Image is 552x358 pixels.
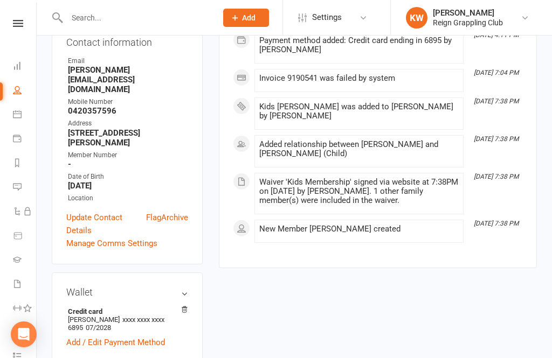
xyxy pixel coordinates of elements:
[66,211,146,237] a: Update Contact Details
[68,193,188,203] div: Location
[406,7,427,29] div: KW
[68,56,188,66] div: Email
[68,181,188,191] strong: [DATE]
[13,224,37,249] a: Product Sales
[66,33,188,48] h3: Contact information
[161,211,188,237] a: Archive
[474,135,519,143] i: [DATE] 7:38 PM
[474,97,519,105] i: [DATE] 7:38 PM
[66,336,165,349] a: Add / Edit Payment Method
[13,55,37,79] a: Dashboard
[13,128,37,152] a: Payments
[259,140,459,158] div: Added relationship between [PERSON_NAME] and [PERSON_NAME] (Child)
[474,173,519,180] i: [DATE] 7:38 PM
[13,152,37,176] a: Reports
[68,172,188,182] div: Date of Birth
[68,106,188,116] strong: 0420357596
[259,36,459,54] div: Payment method added: Credit card ending in 6895 by [PERSON_NAME]
[68,150,188,160] div: Member Number
[259,178,459,205] div: Waiver 'Kids Membership' signed via website at 7:38PM on [DATE] by [PERSON_NAME]. 1 other family ...
[68,118,188,129] div: Address
[223,9,269,27] button: Add
[259,74,459,83] div: Invoice 9190541 was failed by system
[312,5,342,30] span: Settings
[13,103,37,128] a: Calendar
[66,287,188,298] h3: Wallet
[259,102,459,121] div: Kids [PERSON_NAME] was added to [PERSON_NAME] by [PERSON_NAME]
[66,237,157,250] a: Manage Comms Settings
[68,65,188,94] strong: [PERSON_NAME][EMAIL_ADDRESS][DOMAIN_NAME]
[474,69,519,76] i: [DATE] 7:04 PM
[474,220,519,227] i: [DATE] 7:38 PM
[68,307,183,315] strong: Credit card
[68,159,188,169] strong: -
[86,324,111,332] span: 07/2028
[433,8,503,18] div: [PERSON_NAME]
[11,321,37,347] div: Open Intercom Messenger
[66,306,188,333] li: [PERSON_NAME]
[68,128,188,148] strong: [STREET_ADDRESS][PERSON_NAME]
[68,97,188,107] div: Mobile Number
[433,18,503,27] div: Reign Grappling Club
[242,13,256,22] span: Add
[68,315,164,332] span: xxxx xxxx xxxx 6895
[64,10,209,25] input: Search...
[146,211,161,237] a: Flag
[259,224,459,234] div: New Member [PERSON_NAME] created
[13,79,37,103] a: People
